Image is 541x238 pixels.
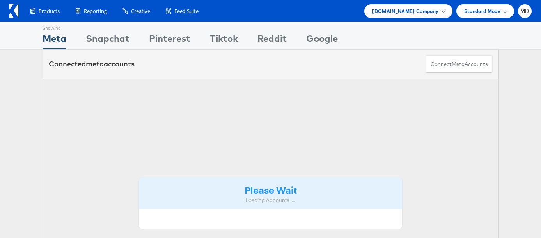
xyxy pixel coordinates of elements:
[131,7,150,15] span: Creative
[49,59,135,69] div: Connected accounts
[257,32,287,49] div: Reddit
[39,7,60,15] span: Products
[174,7,199,15] span: Feed Suite
[245,183,297,196] strong: Please Wait
[43,32,66,49] div: Meta
[426,55,493,73] button: ConnectmetaAccounts
[520,9,529,14] span: MD
[84,7,107,15] span: Reporting
[464,7,500,15] span: Standard Mode
[372,7,438,15] span: [DOMAIN_NAME] Company
[43,22,66,32] div: Showing
[86,32,129,49] div: Snapchat
[86,59,104,68] span: meta
[210,32,238,49] div: Tiktok
[306,32,338,49] div: Google
[145,197,397,204] div: Loading Accounts ....
[452,61,465,68] span: meta
[149,32,190,49] div: Pinterest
